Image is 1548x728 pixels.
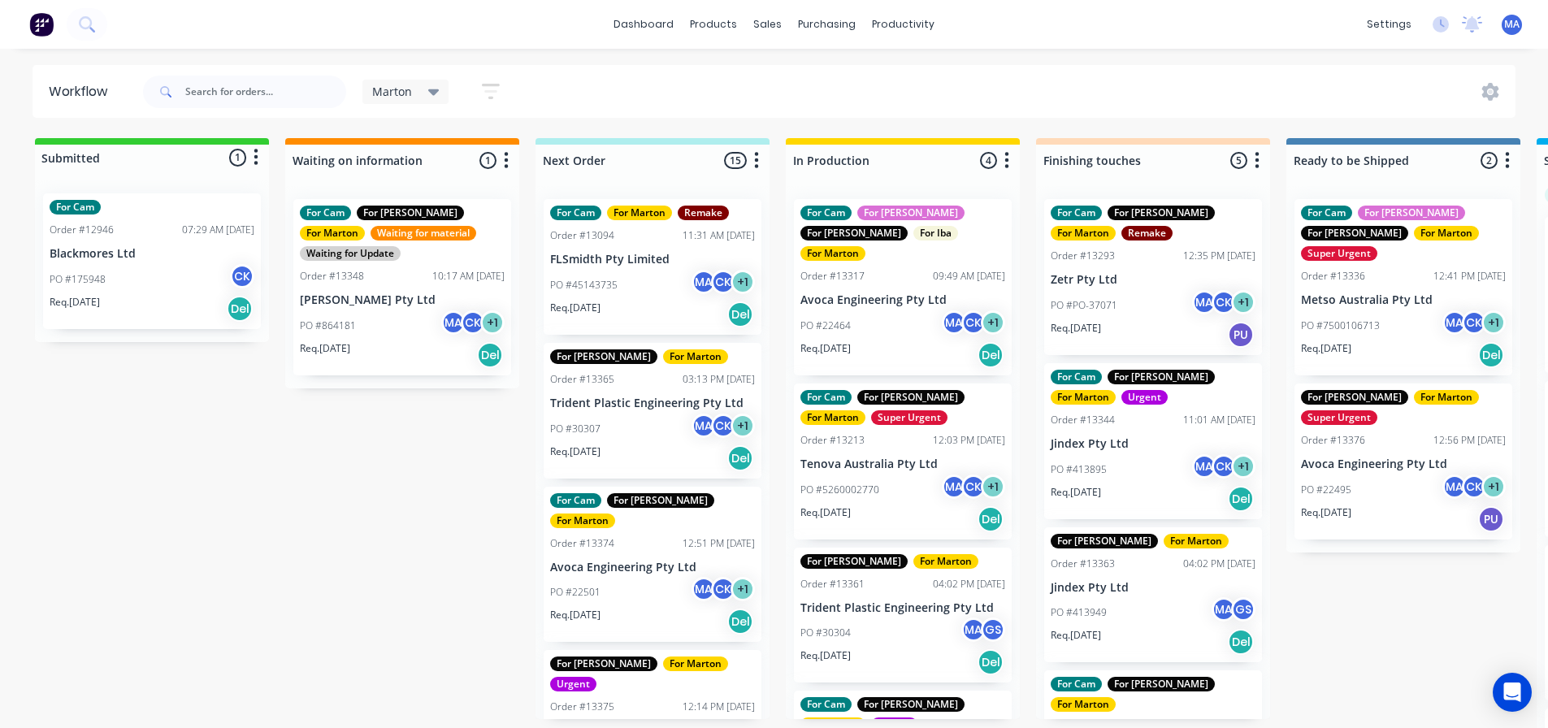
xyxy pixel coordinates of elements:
[182,223,254,237] div: 07:29 AM [DATE]
[731,270,755,294] div: + 1
[550,253,755,266] p: FLSmidth Pty Limited
[1192,454,1216,479] div: MA
[864,12,943,37] div: productivity
[1183,557,1255,571] div: 04:02 PM [DATE]
[1462,310,1486,335] div: CK
[550,700,614,714] div: Order #13375
[1121,390,1168,405] div: Urgent
[857,697,965,712] div: For [PERSON_NAME]
[1442,310,1467,335] div: MA
[1051,390,1116,405] div: For Marton
[550,301,601,315] p: Req. [DATE]
[1051,581,1255,595] p: Jindex Pty Ltd
[1231,454,1255,479] div: + 1
[461,310,485,335] div: CK
[857,206,965,220] div: For [PERSON_NAME]
[230,264,254,288] div: CK
[727,445,753,471] div: Del
[800,577,865,591] div: Order #13361
[794,383,1012,539] div: For CamFor [PERSON_NAME]For MartonSuper UrgentOrder #1321312:03 PM [DATE]Tenova Australia Pty Ltd...
[1051,273,1255,287] p: Zetr Pty Ltd
[800,648,851,663] p: Req. [DATE]
[800,226,908,240] div: For [PERSON_NAME]
[933,433,1005,448] div: 12:03 PM [DATE]
[800,554,908,569] div: For [PERSON_NAME]
[550,206,601,220] div: For Cam
[1359,12,1420,37] div: settings
[1183,413,1255,427] div: 11:01 AM [DATE]
[1051,249,1115,263] div: Order #13293
[550,444,601,459] p: Req. [DATE]
[550,422,601,436] p: PO #30307
[961,617,986,642] div: MA
[300,341,350,356] p: Req. [DATE]
[550,561,755,574] p: Avoca Engineering Pty Ltd
[50,272,106,287] p: PO #175948
[692,577,716,601] div: MA
[1462,474,1486,499] div: CK
[1228,629,1254,655] div: Del
[1301,433,1365,448] div: Order #13376
[978,342,1004,368] div: Del
[550,228,614,243] div: Order #13094
[800,457,1005,471] p: Tenova Australia Pty Ltd
[550,349,657,364] div: For [PERSON_NAME]
[978,649,1004,675] div: Del
[1301,246,1377,261] div: Super Urgent
[683,700,755,714] div: 12:14 PM [DATE]
[731,414,755,438] div: + 1
[550,396,755,410] p: Trident Plastic Engineering Pty Ltd
[550,677,596,691] div: Urgent
[745,12,790,37] div: sales
[29,12,54,37] img: Factory
[1231,597,1255,622] div: GS
[1493,673,1532,712] div: Open Intercom Messenger
[981,474,1005,499] div: + 1
[942,474,966,499] div: MA
[1228,486,1254,512] div: Del
[1433,433,1506,448] div: 12:56 PM [DATE]
[711,414,735,438] div: CK
[1192,290,1216,314] div: MA
[550,585,601,600] p: PO #22501
[550,493,601,508] div: For Cam
[1481,474,1506,499] div: + 1
[1414,390,1479,405] div: For Marton
[800,697,852,712] div: For Cam
[300,226,365,240] div: For Marton
[678,206,729,220] div: Remake
[50,200,101,214] div: For Cam
[1108,370,1215,384] div: For [PERSON_NAME]
[800,390,852,405] div: For Cam
[550,656,657,671] div: For [PERSON_NAME]
[1212,597,1236,622] div: MA
[371,226,476,240] div: Waiting for material
[1044,527,1262,663] div: For [PERSON_NAME]For MartonOrder #1336304:02 PM [DATE]Jindex Pty LtdPO #413949MAGSReq.[DATE]Del
[1051,370,1102,384] div: For Cam
[300,246,401,261] div: Waiting for Update
[1051,534,1158,548] div: For [PERSON_NAME]
[1442,474,1467,499] div: MA
[50,223,114,237] div: Order #12946
[300,318,356,333] p: PO #864181
[692,270,716,294] div: MA
[550,536,614,551] div: Order #13374
[1044,363,1262,519] div: For CamFor [PERSON_NAME]For MartonUrgentOrder #1334411:01 AM [DATE]Jindex Pty LtdPO #413895MACK+1...
[871,410,947,425] div: Super Urgent
[1301,505,1351,520] p: Req. [DATE]
[1301,341,1351,356] p: Req. [DATE]
[800,206,852,220] div: For Cam
[1478,506,1504,532] div: PU
[1301,318,1380,333] p: PO #7500106713
[800,601,1005,615] p: Trident Plastic Engineering Pty Ltd
[1044,199,1262,355] div: For CamFor [PERSON_NAME]For MartonRemakeOrder #1329312:35 PM [DATE]Zetr Pty LtdPO #PO-37071MACK+1...
[1051,437,1255,451] p: Jindex Pty Ltd
[682,12,745,37] div: products
[1301,226,1408,240] div: For [PERSON_NAME]
[300,293,505,307] p: [PERSON_NAME] Pty Ltd
[800,483,879,497] p: PO #5260002770
[933,269,1005,284] div: 09:49 AM [DATE]
[1051,605,1107,620] p: PO #413949
[550,278,618,292] p: PO #45143735
[544,343,761,479] div: For [PERSON_NAME]For MartonOrder #1336503:13 PM [DATE]Trident Plastic Engineering Pty LtdPO #3030...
